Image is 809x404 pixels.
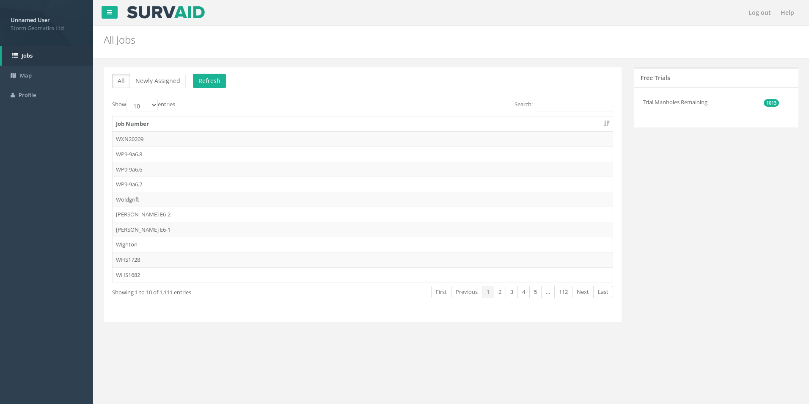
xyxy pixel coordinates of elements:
span: Profile [19,91,36,99]
button: Refresh [193,74,226,88]
button: Newly Assigned [130,74,186,88]
label: Search: [515,99,613,111]
a: 2 [494,286,506,298]
td: WHS1682 [113,267,613,282]
a: Unnamed User Storm Geomatics Ltd [11,14,83,32]
a: … [541,286,555,298]
td: WXN20209 [113,131,613,147]
a: Previous [451,286,482,298]
td: WHS1728 [113,252,613,267]
td: WP9-9a6.8 [113,147,613,162]
a: 5 [529,286,542,298]
span: Map [20,72,32,79]
strong: Unnamed User [11,16,50,24]
span: Jobs [22,52,33,59]
a: Next [572,286,594,298]
td: [PERSON_NAME] E6-1 [113,222,613,237]
h2: All Jobs [104,34,680,45]
td: WP9-9a6.2 [113,177,613,192]
li: Trial Manholes Remaining [643,94,779,111]
a: 4 [517,286,530,298]
label: Show entries [112,99,175,111]
td: [PERSON_NAME] E6-2 [113,207,613,222]
td: Woldgrift [113,192,613,207]
select: Showentries [126,99,158,111]
td: WP9-9a6.6 [113,162,613,177]
button: All [112,74,130,88]
span: 1013 [764,99,779,107]
a: 3 [506,286,518,298]
span: Storm Geomatics Ltd [11,24,83,32]
a: 112 [554,286,572,298]
a: First [431,286,451,298]
a: Last [593,286,613,298]
h5: Free Trials [641,75,670,81]
td: Wighton [113,237,613,252]
a: 1 [482,286,494,298]
input: Search: [536,99,613,111]
a: Jobs [2,46,93,66]
th: Job Number: activate to sort column ascending [113,116,613,132]
div: Showing 1 to 10 of 1,111 entries [112,285,314,296]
